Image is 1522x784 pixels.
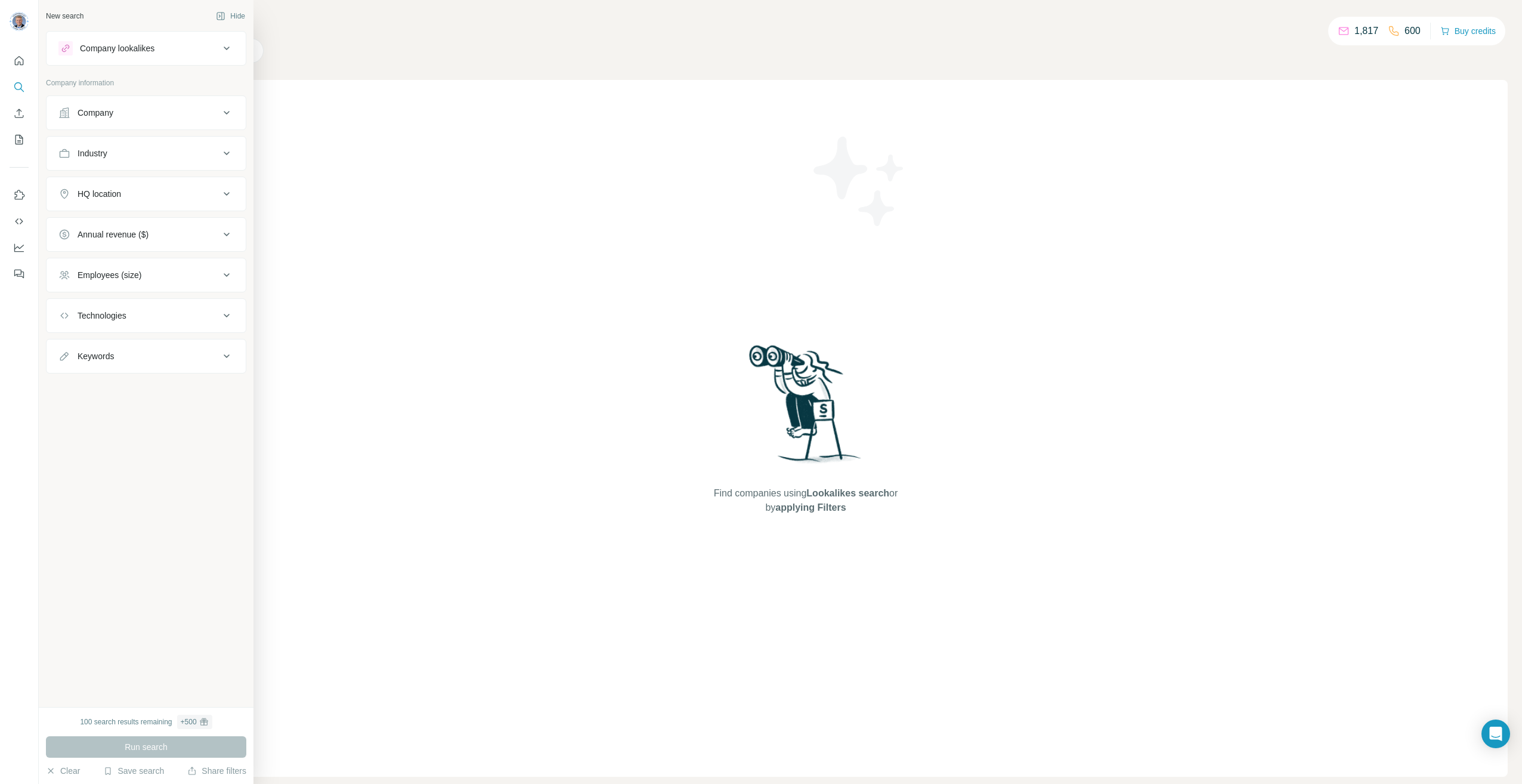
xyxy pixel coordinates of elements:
[78,229,149,240] div: Annual revenue ($)
[78,147,107,159] div: Industry
[78,310,126,322] div: Technologies
[1481,720,1510,748] div: Open Intercom Messenger
[806,488,889,498] span: Lookalikes search
[78,350,114,362] div: Keywords
[1405,24,1421,38] p: 600
[10,50,29,72] button: Quick start
[710,486,901,515] span: Find companies using or by
[10,103,29,124] button: Enrich CSV
[744,342,868,475] img: Surfe Illustration - Woman searching with binoculars
[208,7,253,25] button: Hide
[10,184,29,206] button: Use Surfe on LinkedIn
[78,107,113,119] div: Company
[187,765,246,777] button: Share filters
[46,765,80,777] button: Clear
[10,129,29,150] button: My lists
[47,139,246,168] button: Industry
[80,715,212,729] div: 100 search results remaining
[806,128,913,235] img: Surfe Illustration - Stars
[47,34,246,63] button: Company lookalikes
[103,765,164,777] button: Save search
[10,12,29,31] img: Avatar
[78,188,121,200] div: HQ location
[181,717,197,727] div: + 500
[80,42,154,54] div: Company lookalikes
[47,180,246,208] button: HQ location
[10,263,29,285] button: Feedback
[47,261,246,289] button: Employees (size)
[78,269,141,281] div: Employees (size)
[1354,24,1378,38] p: 1,817
[10,211,29,232] button: Use Surfe API
[47,301,246,330] button: Technologies
[46,11,83,21] div: New search
[47,342,246,371] button: Keywords
[1440,23,1496,39] button: Buy credits
[10,76,29,98] button: Search
[775,502,846,513] span: applying Filters
[47,98,246,127] button: Company
[10,237,29,258] button: Dashboard
[47,220,246,249] button: Annual revenue ($)
[104,14,1508,31] h4: Search
[46,78,246,88] p: Company information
